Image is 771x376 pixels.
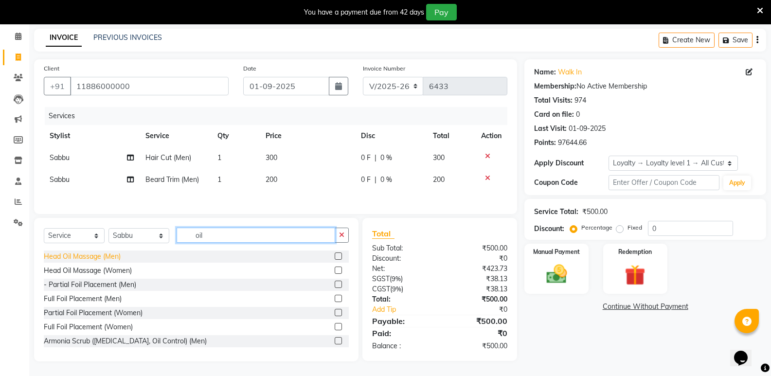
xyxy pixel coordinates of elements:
div: ₹38.13 [440,284,515,294]
div: 0 [576,109,580,120]
div: ( ) [365,274,440,284]
div: Name: [534,67,556,77]
div: Head Oil Massage (Women) [44,266,132,276]
div: Full Foil Placement (Men) [44,294,122,304]
button: Pay [426,4,457,20]
div: ₹500.00 [582,207,608,217]
a: PREVIOUS INVOICES [93,33,162,42]
div: Apply Discount [534,158,608,168]
label: Client [44,64,59,73]
div: Total: [365,294,440,304]
div: Discount: [365,253,440,264]
div: Armonia Scrub ([MEDICAL_DATA], Oil Control) (Men) [44,336,207,346]
label: Invoice Number [363,64,405,73]
div: 01-09-2025 [569,124,606,134]
span: 1 [217,175,221,184]
span: SGST [372,274,390,283]
span: 300 [433,153,445,162]
div: ₹0 [440,253,515,264]
span: 0 F [361,175,371,185]
div: Balance : [365,341,440,351]
div: Full Foil Placement (Women) [44,322,133,332]
th: Disc [355,125,427,147]
span: 200 [433,175,445,184]
span: | [375,175,377,185]
div: ₹500.00 [440,341,515,351]
span: Beard Trim (Men) [145,175,199,184]
label: Percentage [581,223,612,232]
div: ₹500.00 [440,315,515,327]
span: 300 [266,153,277,162]
div: ₹0 [440,327,515,339]
span: | [375,153,377,163]
div: ₹500.00 [440,243,515,253]
div: Partial Foil Placement (Women) [44,308,143,318]
label: Fixed [628,223,642,232]
span: Sabbu [50,175,70,184]
div: 974 [574,95,586,106]
span: 0 F [361,153,371,163]
div: Total Visits: [534,95,573,106]
div: Card on file: [534,109,574,120]
div: Payable: [365,315,440,327]
span: 200 [266,175,277,184]
img: _cash.svg [540,262,574,286]
div: Discount: [534,224,564,234]
div: You have a payment due from 42 days [304,7,424,18]
div: Points: [534,138,556,148]
div: No Active Membership [534,81,756,91]
span: 9% [392,275,401,283]
div: Coupon Code [534,178,608,188]
div: Membership: [534,81,576,91]
div: ₹423.73 [440,264,515,274]
div: ₹0 [452,304,515,315]
span: 9% [392,285,401,293]
div: ₹500.00 [440,294,515,304]
div: Service Total: [534,207,578,217]
div: - Partial Foil Placement (Men) [44,280,136,290]
span: Total [372,229,394,239]
div: Sub Total: [365,243,440,253]
th: Stylist [44,125,140,147]
div: Last Visit: [534,124,567,134]
span: 1 [217,153,221,162]
span: Hair Cut (Men) [145,153,191,162]
label: Redemption [618,248,652,256]
button: Save [718,33,753,48]
span: 0 % [380,175,392,185]
a: INVOICE [46,29,82,47]
th: Qty [212,125,260,147]
div: ₹38.13 [440,274,515,284]
input: Search by Name/Mobile/Email/Code [70,77,229,95]
a: Continue Without Payment [526,302,764,312]
button: +91 [44,77,71,95]
span: 0 % [380,153,392,163]
th: Price [260,125,356,147]
button: Create New [659,33,715,48]
input: Search or Scan [177,228,335,243]
th: Action [475,125,507,147]
div: Services [45,107,515,125]
div: 97644.66 [558,138,587,148]
span: Sabbu [50,153,70,162]
button: Apply [723,176,751,190]
div: Net: [365,264,440,274]
img: _gift.svg [618,262,652,288]
input: Enter Offer / Coupon Code [609,175,719,190]
iframe: chat widget [730,337,761,366]
div: Head Oil Massage (Men) [44,251,121,262]
div: ( ) [365,284,440,294]
span: CGST [372,285,390,293]
div: Paid: [365,327,440,339]
th: Service [140,125,212,147]
label: Manual Payment [533,248,580,256]
a: Walk In [558,67,582,77]
label: Date [243,64,256,73]
th: Total [427,125,475,147]
a: Add Tip [365,304,452,315]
